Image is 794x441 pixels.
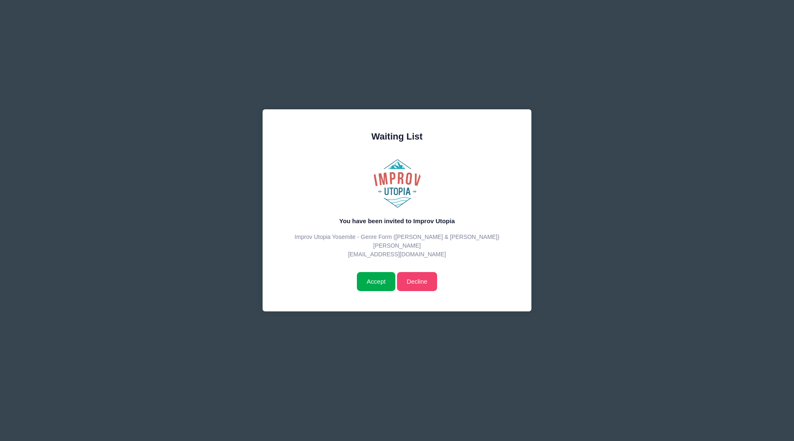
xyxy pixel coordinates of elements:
[397,272,437,291] a: Decline
[283,217,512,225] h5: You have been invited to Improv Utopia
[283,233,512,241] p: Improv Utopia Yosemite - Genre Form ([PERSON_NAME] & [PERSON_NAME])
[357,272,395,291] input: Accept
[283,130,512,143] div: Waiting List
[372,159,422,209] img: Improv Utopia
[283,241,512,250] p: [PERSON_NAME]
[283,250,512,259] p: [EMAIL_ADDRESS][DOMAIN_NAME]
